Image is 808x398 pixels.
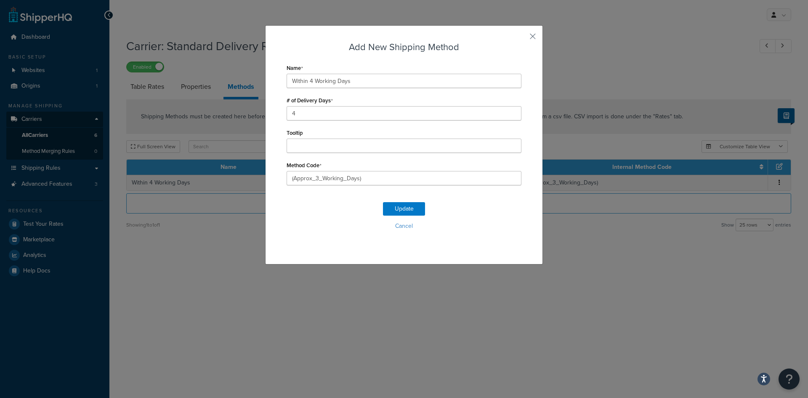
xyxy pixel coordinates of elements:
label: # of Delivery Days [287,97,333,104]
button: Update [383,202,425,216]
h3: Add New Shipping Method [287,40,521,53]
label: Method Code [287,162,322,169]
button: Cancel [287,220,521,232]
label: Name [287,65,303,72]
label: Tooltip [287,130,303,136]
